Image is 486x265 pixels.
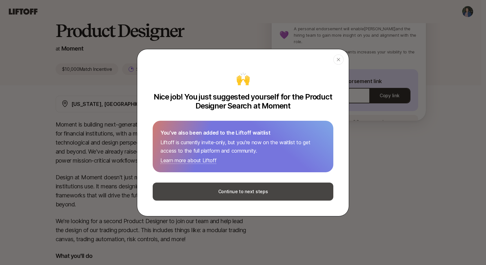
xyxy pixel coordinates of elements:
[160,128,326,137] p: You’ve also been added to the Liftoff waitlist
[153,183,333,201] button: Continue to next steps
[160,157,216,164] a: Learn more about Liftoff
[160,138,326,155] p: Liftoff is currently invite-only, but you're now on the waitlist to get access to the full platfo...
[153,92,333,110] p: Nice job! You just suggested yourself for the Product Designer Search at Moment
[236,70,250,87] div: 🙌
